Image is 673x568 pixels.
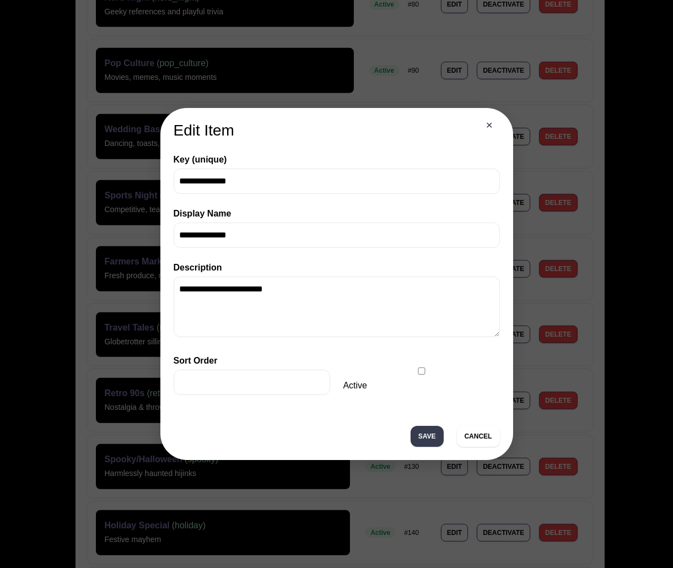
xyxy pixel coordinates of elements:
label: Display Name [174,207,500,220]
button: Close [480,117,500,134]
span: Active [337,379,507,392]
button: Save [411,426,444,447]
input: Active [337,367,507,375]
label: Sort Order [174,354,330,367]
h3: Edit Item [174,121,500,140]
label: Key (unique) [174,153,500,166]
button: Cancel [457,426,500,447]
label: Description [174,261,500,274]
